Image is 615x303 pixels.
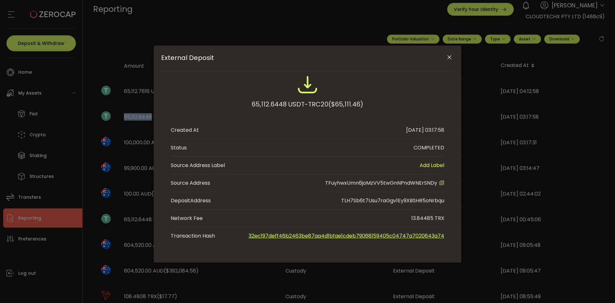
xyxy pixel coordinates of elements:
[420,162,444,169] span: Add Label
[325,179,437,187] span: TFuyhwxUmn6joMzVV5twGnNPndWNErSNDy
[171,232,235,240] span: Transaction Hash
[171,162,225,169] span: Source Address Label
[161,54,425,62] span: External Deposit
[414,144,444,152] div: COMPLETED
[154,46,461,263] div: External Deposit
[171,126,199,134] div: Created At
[171,197,211,205] div: Address
[252,98,363,110] div: 65,112.6448 USDT-TRC20
[540,234,615,303] iframe: Chat Widget
[171,197,190,204] span: Deposit
[411,215,444,222] div: 13.84485 TRX
[171,215,203,222] div: Network Fee
[444,52,455,63] button: Close
[328,98,363,110] span: ($65,111.46)
[171,179,210,187] div: Source Address
[341,197,444,205] div: TLH7Sb6t7Usu7raGgv1Ey9XBSHR5oNrbqu
[171,144,187,152] div: Status
[249,232,444,240] a: 32ec197deff46b2463be87aa4d1bfae1cdeb79068159405c04747a7020643a74
[406,126,444,134] div: [DATE] 03:17:58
